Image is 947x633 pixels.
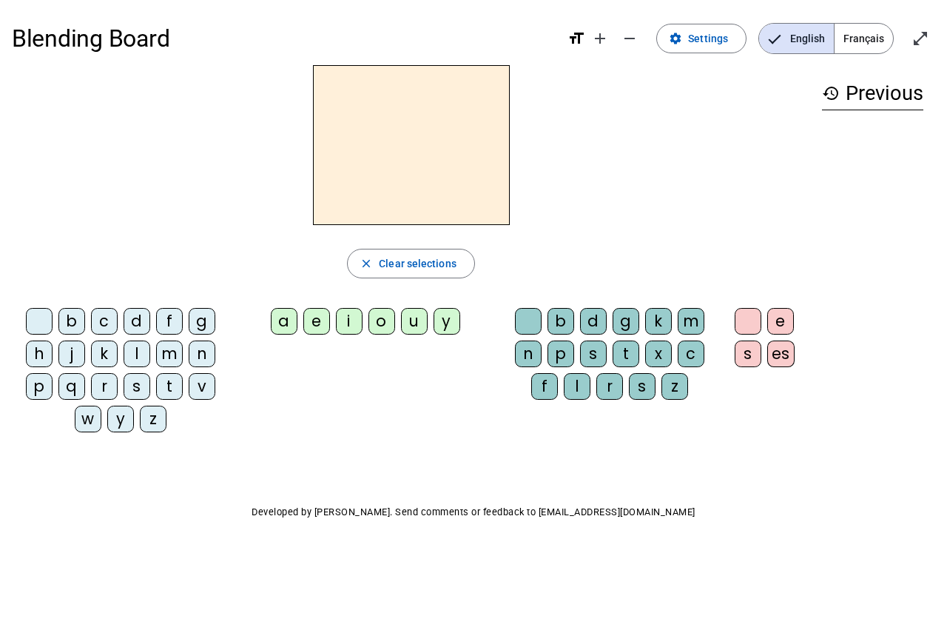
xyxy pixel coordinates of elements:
div: j [58,341,85,367]
div: u [401,308,428,335]
mat-icon: history [822,84,840,102]
div: e [303,308,330,335]
button: Settings [656,24,747,53]
mat-icon: add [591,30,609,47]
div: b [58,308,85,335]
span: Settings [688,30,728,47]
mat-icon: close [360,257,373,270]
div: c [678,341,704,367]
button: Decrease font size [615,24,644,53]
div: p [26,373,53,400]
div: f [156,308,183,335]
div: s [629,373,656,400]
div: i [336,308,363,335]
div: k [645,308,672,335]
h3: Previous [822,77,923,110]
div: c [91,308,118,335]
div: n [189,341,215,367]
button: Increase font size [585,24,615,53]
span: Clear selections [379,255,456,272]
div: s [124,373,150,400]
div: z [661,373,688,400]
div: v [189,373,215,400]
div: l [564,373,590,400]
div: z [140,406,166,432]
mat-button-toggle-group: Language selection [758,23,894,54]
div: g [189,308,215,335]
div: y [434,308,460,335]
div: k [91,341,118,367]
div: o [368,308,395,335]
div: e [767,308,794,335]
mat-icon: remove [621,30,638,47]
h1: Blending Board [12,15,556,62]
div: l [124,341,150,367]
div: n [515,341,542,367]
div: p [547,341,574,367]
div: q [58,373,85,400]
div: h [26,341,53,367]
div: r [596,373,623,400]
button: Clear selections [347,249,475,278]
div: b [547,308,574,335]
mat-icon: open_in_full [911,30,929,47]
div: es [767,341,795,367]
div: m [156,341,183,367]
span: English [759,24,834,53]
div: s [580,341,607,367]
div: g [613,308,639,335]
div: x [645,341,672,367]
span: Français [835,24,893,53]
button: Enter full screen [906,24,935,53]
div: f [531,373,558,400]
div: t [613,341,639,367]
div: w [75,406,101,432]
div: m [678,308,704,335]
mat-icon: settings [669,32,682,45]
p: Developed by [PERSON_NAME]. Send comments or feedback to [EMAIL_ADDRESS][DOMAIN_NAME] [12,503,935,521]
div: r [91,373,118,400]
div: d [580,308,607,335]
div: s [735,341,761,367]
div: d [124,308,150,335]
div: a [271,308,297,335]
div: y [107,406,134,432]
mat-icon: format_size [567,30,585,47]
div: t [156,373,183,400]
